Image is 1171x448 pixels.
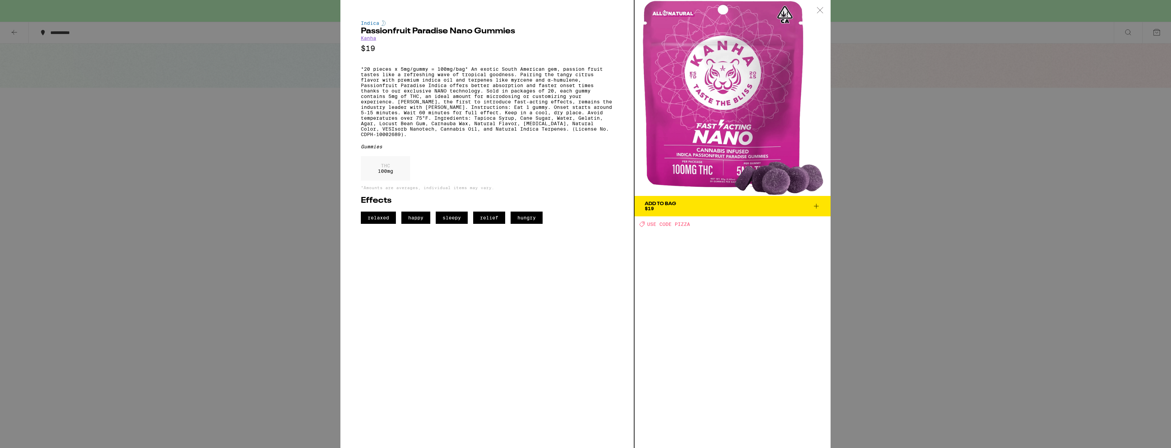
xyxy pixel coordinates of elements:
span: relief [473,212,505,224]
button: Add To Bag$19 [635,196,831,216]
div: Gummies [361,144,613,149]
span: relaxed [361,212,396,224]
h2: Passionfruit Paradise Nano Gummies [361,27,613,35]
div: Indica [361,20,613,26]
div: Add To Bag [645,201,676,206]
p: *Amounts are averages, individual items may vary. [361,185,613,190]
span: hungry [511,212,543,224]
h2: Effects [361,197,613,205]
p: $19 [361,44,613,53]
span: happy [401,212,430,224]
p: THC [378,163,393,168]
div: 100 mg [361,156,410,181]
a: Kanha [361,35,376,41]
p: *20 pieces x 5mg/gummy = 100mg/bag* An exotic South American gem, passion fruit tastes like a ref... [361,66,613,137]
span: $19 [645,206,654,211]
span: USE CODE PIZZA [647,221,690,227]
span: sleepy [436,212,468,224]
img: indicaColor.svg [382,20,386,26]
